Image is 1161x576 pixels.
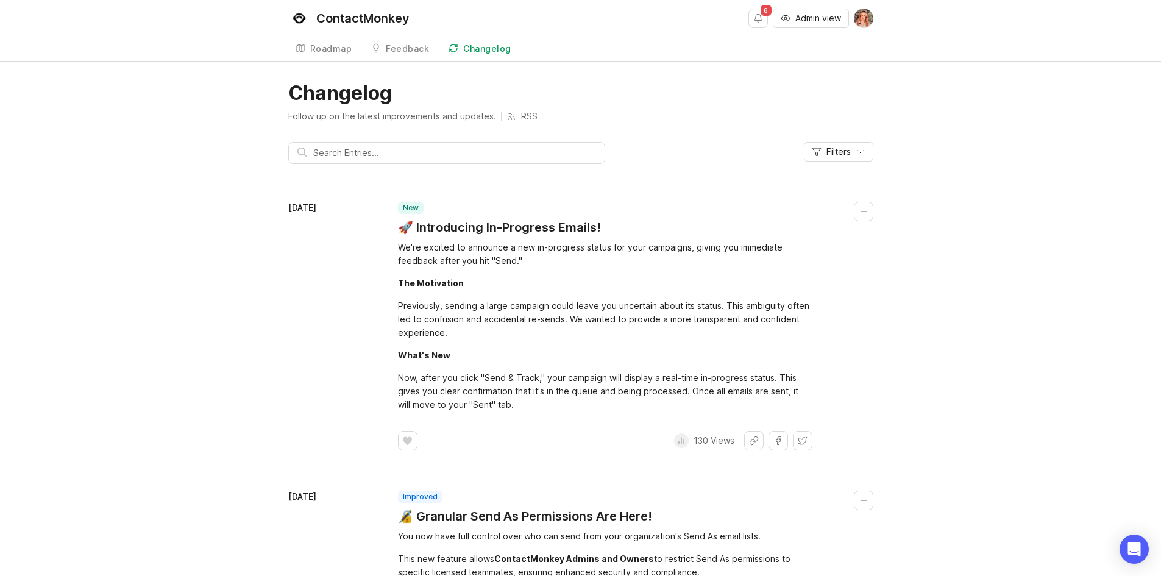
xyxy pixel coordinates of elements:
p: improved [403,492,438,502]
p: Follow up on the latest improvements and updates. [288,110,496,123]
time: [DATE] [288,202,316,213]
div: What's New [398,350,450,360]
div: Roadmap [310,44,352,53]
button: Collapse changelog entry [854,491,873,510]
button: Collapse changelog entry [854,202,873,221]
div: Feedback [386,44,429,53]
div: We're excited to announce a new in-progress status for your campaigns, giving you immediate feedb... [398,241,812,268]
a: Roadmap [288,37,360,62]
div: ContactMonkey Admins and Owners [494,553,654,564]
div: ContactMonkey [316,12,410,24]
h1: Changelog [288,81,873,105]
a: 🚀 Introducing In-Progress Emails! [398,219,601,236]
a: Changelog [441,37,519,62]
button: Share link [744,431,764,450]
a: Feedback [364,37,436,62]
div: Open Intercom Messenger [1120,535,1149,564]
button: Share on X [793,431,812,450]
button: Notifications [748,9,768,28]
a: RSS [506,110,538,123]
p: RSS [521,110,538,123]
div: Now, after you click "Send & Track," your campaign will display a real-time in-progress status. T... [398,371,812,411]
p: 130 Views [694,435,734,447]
div: The Motivation [398,278,464,288]
span: 6 [761,5,772,16]
span: Admin view [795,12,841,24]
img: Bronwen W [854,9,873,28]
button: Filters [804,142,873,162]
time: [DATE] [288,491,316,502]
button: Share on Facebook [769,431,788,450]
input: Search Entries... [313,146,596,160]
span: Filters [826,146,851,158]
button: Admin view [773,9,849,28]
div: You now have full control over who can send from your organization's Send As email lists. [398,530,812,543]
div: Changelog [463,44,511,53]
p: new [403,203,419,213]
a: 🔏 Granular Send As Permissions Are Here! [398,508,652,525]
img: ContactMonkey logo [288,7,310,29]
div: Previously, sending a large campaign could leave you uncertain about its status. This ambiguity o... [398,299,812,340]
